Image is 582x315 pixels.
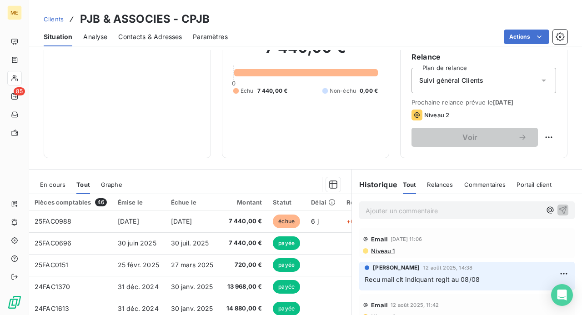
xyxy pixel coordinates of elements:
a: Clients [44,15,64,24]
span: En cours [40,181,65,188]
span: 24FAC1370 [35,283,70,290]
span: Contacts & Adresses [118,32,182,41]
span: Niveau 1 [370,247,395,255]
span: payée [273,280,300,294]
button: Actions [504,30,549,44]
div: Statut [273,199,300,206]
span: 30 janv. 2025 [171,283,213,290]
h3: PJB & ASSOCIES - CPJB [80,11,210,27]
span: 30 juin 2025 [118,239,156,247]
span: 25FAC0151 [35,261,68,269]
span: 25FAC0696 [35,239,71,247]
span: 24FAC1613 [35,305,69,312]
span: Relances [427,181,453,188]
span: Échu [241,87,254,95]
h6: Historique [352,179,397,190]
span: Voir [422,134,518,141]
span: 30 juil. 2025 [171,239,209,247]
span: 720,00 € [225,260,262,270]
span: payée [273,236,300,250]
span: Commentaires [464,181,506,188]
div: Délai [311,199,336,206]
h6: Relance [411,51,556,62]
img: Logo LeanPay [7,295,22,310]
span: Non-échu [330,87,356,95]
div: Échue le [171,199,214,206]
span: Portail client [517,181,552,188]
span: Recu mail clt indiquant reglt au 08/08 [365,275,480,283]
span: 14 880,00 € [225,304,262,313]
span: [DATE] 11:06 [391,236,422,242]
span: 30 janv. 2025 [171,305,213,312]
span: [DATE] [171,217,192,225]
span: Clients [44,15,64,23]
span: 6 j [311,217,318,225]
span: Tout [76,181,90,188]
div: Open Intercom Messenger [551,284,573,306]
span: [DATE] [493,99,513,106]
span: Prochaine relance prévue le [411,99,556,106]
div: Émise le [118,199,160,206]
div: Retard [346,199,376,206]
span: +6 j [346,217,358,225]
span: 7 440,00 € [225,239,262,248]
span: 12 août 2025, 11:42 [391,302,439,308]
span: 25FAC0988 [35,217,71,225]
span: 25 févr. 2025 [118,261,159,269]
span: Tout [403,181,416,188]
h2: 7 440,00 € [233,39,378,66]
span: Suivi général Clients [419,76,483,85]
span: Email [371,235,388,243]
span: Graphe [101,181,122,188]
span: [DATE] [118,217,139,225]
span: 85 [14,87,25,95]
span: 27 mars 2025 [171,261,214,269]
span: Analyse [83,32,107,41]
span: 31 déc. 2024 [118,305,159,312]
span: Situation [44,32,72,41]
span: 0,00 € [360,87,378,95]
div: ME [7,5,22,20]
button: Voir [411,128,538,147]
span: Niveau 2 [424,111,449,119]
span: payée [273,258,300,272]
span: Paramètres [193,32,228,41]
span: Email [371,301,388,309]
span: 13 968,00 € [225,282,262,291]
span: 7 440,00 € [225,217,262,226]
span: 46 [95,198,107,206]
span: 31 déc. 2024 [118,283,159,290]
span: échue [273,215,300,228]
span: 7 440,00 € [257,87,288,95]
span: [PERSON_NAME] [373,264,420,272]
div: Montant [225,199,262,206]
span: 0 [232,80,236,87]
span: 12 août 2025, 14:38 [423,265,472,270]
div: Pièces comptables [35,198,107,206]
